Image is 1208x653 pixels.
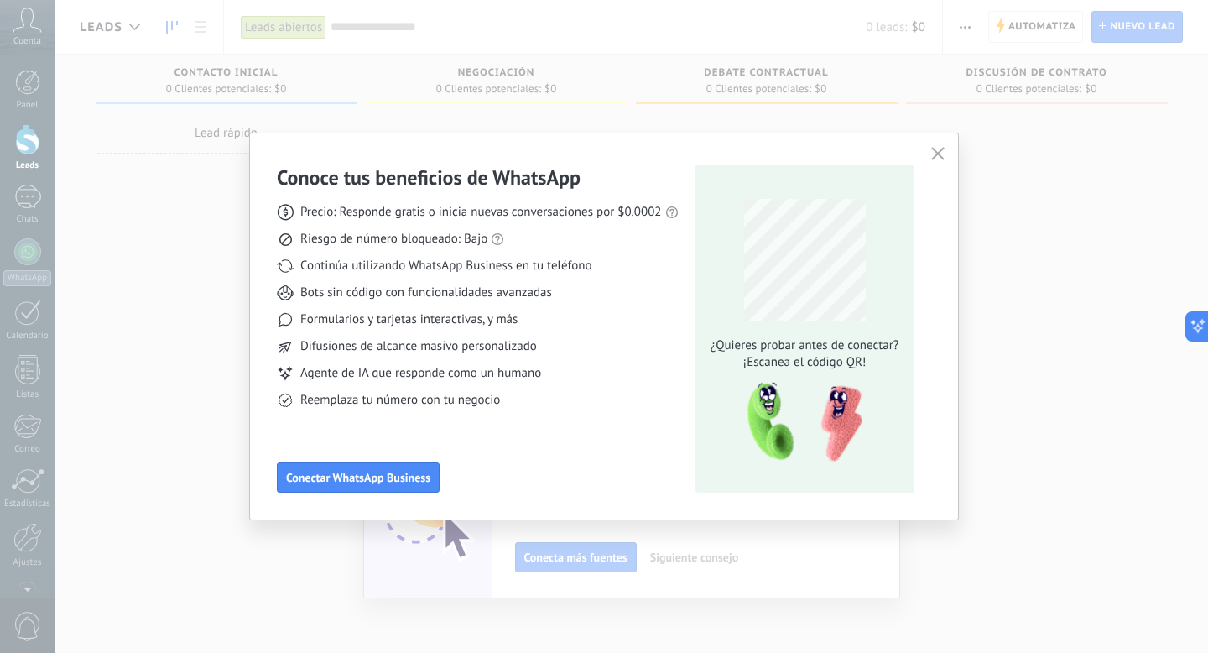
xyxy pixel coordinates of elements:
span: Formularios y tarjetas interactivas, y más [300,311,518,328]
span: Riesgo de número bloqueado: Bajo [300,231,487,248]
span: Precio: Responde gratis o inicia nuevas conversaciones por $0.0002 [300,204,662,221]
img: qr-pic-1x.png [733,378,866,468]
h3: Conoce tus beneficios de WhatsApp [277,165,581,191]
span: Agente de IA que responde como un humano [300,365,541,382]
span: ¿Quieres probar antes de conectar? [706,337,903,354]
span: Bots sin código con funcionalidades avanzadas [300,285,552,301]
button: Conectar WhatsApp Business [277,462,440,493]
span: Difusiones de alcance masivo personalizado [300,338,537,355]
span: Continúa utilizando WhatsApp Business en tu teléfono [300,258,591,274]
span: Conectar WhatsApp Business [286,472,430,483]
span: Reemplaza tu número con tu negocio [300,392,500,409]
span: ¡Escanea el código QR! [706,354,903,371]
